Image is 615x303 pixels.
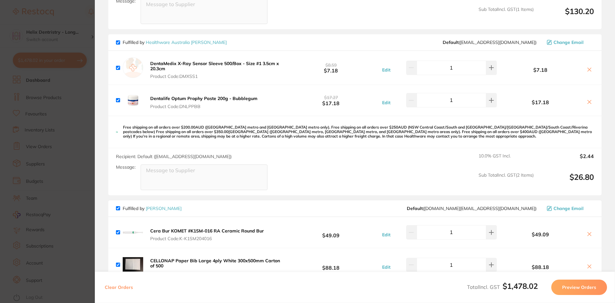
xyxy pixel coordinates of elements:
[498,99,582,105] b: $17.18
[283,226,379,238] b: $49.09
[116,154,232,159] span: Recipient: Default ( [EMAIL_ADDRESS][DOMAIN_NAME] )
[148,228,266,241] button: Cera Bur KOMET #K1SM-016 RA Ceramic Round Bur Product Code:K-K1SM204016
[539,173,594,190] output: $26.80
[116,164,135,170] label: Message:
[150,236,264,241] span: Product Code: K-K1SM204016
[498,231,582,237] b: $49.09
[148,61,283,79] button: DentaMedix X-Ray Sensor Sleeve 500/Box - Size #1 3.5cm x 20.3cm Product Code:DMXSS1
[467,284,538,290] span: Total Incl. GST
[123,125,594,139] p: Free shipping on all orders over $200.00AUD ([GEOGRAPHIC_DATA] metro and [GEOGRAPHIC_DATA] metro ...
[324,95,338,100] span: $17.27
[148,258,283,276] button: CELLONAP Paper Bib Large 4ply White 300x500mm Carton of 500 Product Code:C1-CELLOLARGEN
[380,67,392,73] button: Edit
[123,255,143,275] img: eDl4a2t1cg
[380,232,392,238] button: Edit
[539,7,594,24] output: $130.20
[380,264,392,270] button: Edit
[123,57,143,78] img: empty.jpg
[539,153,594,167] output: $2.44
[479,153,534,167] span: 10.0 % GST Incl.
[150,74,281,79] span: Product Code: DMXSS1
[123,90,143,111] img: NHozNXRudw
[150,96,258,101] b: Dentalife Optum Prophy Paste 200g - Bubblegum
[148,96,259,109] button: Dentalife Optum Prophy Paste 200g - Bubblegum Product Code:DNLPPBB
[150,271,281,276] span: Product Code: C1-CELLOLARGEN
[103,280,135,295] button: Clear Orders
[498,264,582,270] b: $88.18
[551,280,607,295] button: Preview Orders
[150,104,258,109] span: Product Code: DNLPPBB
[479,173,534,190] span: Sub Total Incl. GST ( 2 Items)
[123,40,227,45] p: Fulfilled by
[380,100,392,105] button: Edit
[498,67,582,73] b: $7.18
[503,281,538,291] b: $1,478.02
[283,259,379,271] b: $88.18
[123,222,143,243] img: bDl1eGR0Zw
[553,206,584,211] span: Change Email
[150,258,280,269] b: CELLONAP Paper Bib Large 4ply White 300x500mm Carton of 500
[146,39,227,45] a: Healthware Australia [PERSON_NAME]
[443,39,459,45] b: Default
[150,61,279,72] b: DentaMedix X-Ray Sensor Sleeve 500/Box - Size #1 3.5cm x 20.3cm
[407,206,423,211] b: Default
[545,206,594,211] button: Change Email
[146,206,182,211] a: [PERSON_NAME]
[123,206,182,211] p: Fulfilled by
[283,62,379,74] b: $7.18
[407,206,537,211] span: customer.care@henryschein.com.au
[150,228,264,234] b: Cera Bur KOMET #K1SM-016 RA Ceramic Round Bur
[443,40,537,45] span: info@healthwareaustralia.com.au
[545,39,594,45] button: Change Email
[553,40,584,45] span: Change Email
[479,7,534,24] span: Sub Total Incl. GST ( 1 Items)
[325,62,337,68] span: $8.59
[283,94,379,106] b: $17.18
